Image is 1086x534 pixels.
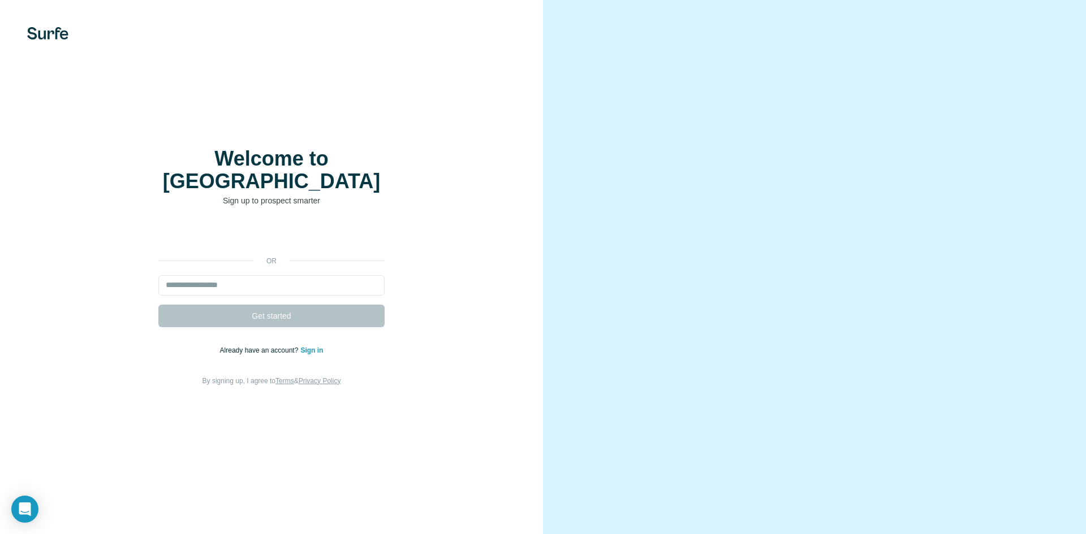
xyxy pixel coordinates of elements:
[300,346,323,354] a: Sign in
[202,377,341,385] span: By signing up, I agree to &
[153,223,390,248] iframe: Przycisk Zaloguj się przez Google
[253,256,290,266] p: or
[27,27,68,40] img: Surfe's logo
[158,147,385,193] h1: Welcome to [GEOGRAPHIC_DATA]
[158,195,385,206] p: Sign up to prospect smarter
[220,346,301,354] span: Already have an account?
[299,377,341,385] a: Privacy Policy
[275,377,294,385] a: Terms
[11,496,38,523] div: Open Intercom Messenger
